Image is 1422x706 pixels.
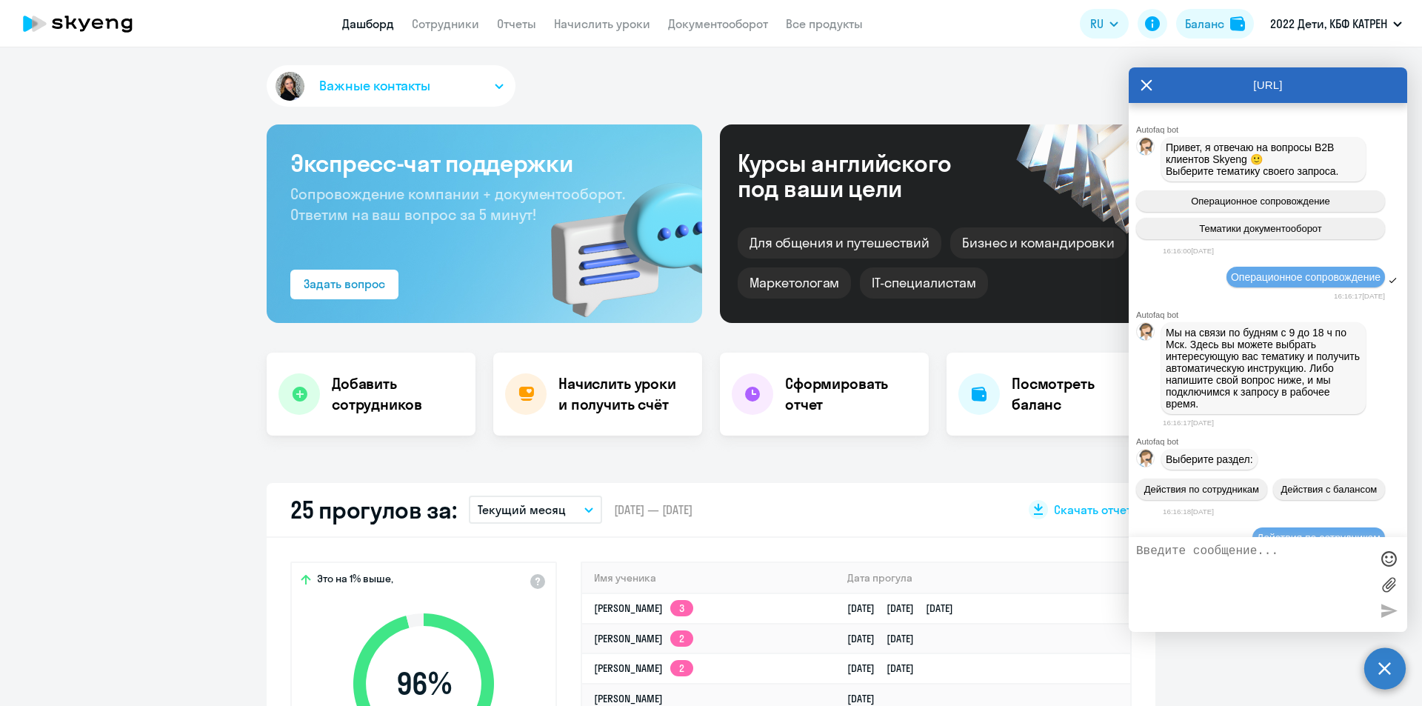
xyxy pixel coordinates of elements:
[319,76,430,96] span: Важные контакты
[267,65,515,107] button: Важные контакты
[860,267,987,299] div: IT-специалистам
[1176,9,1254,39] button: Балансbalance
[1281,484,1377,495] span: Действия с балансом
[273,69,307,104] img: avatar
[1136,190,1385,212] button: Операционное сопровождение
[614,502,692,518] span: [DATE] — [DATE]
[554,16,650,31] a: Начислить уроки
[332,373,464,415] h4: Добавить сотрудников
[738,267,851,299] div: Маркетологам
[412,16,479,31] a: Сотрудники
[1230,16,1245,31] img: balance
[847,662,926,675] a: [DATE][DATE]
[1273,479,1385,500] button: Действия с балансом
[594,632,693,645] a: [PERSON_NAME]2
[594,662,693,675] a: [PERSON_NAME]2
[1136,479,1267,500] button: Действия по сотрудникам
[786,16,863,31] a: Все продукты
[338,666,509,702] span: 96 %
[594,692,663,705] a: [PERSON_NAME]
[1191,196,1330,207] span: Операционное сопровождение
[670,660,693,676] app-skyeng-badge: 2
[304,275,385,293] div: Задать вопрос
[290,184,625,224] span: Сопровождение компании + документооборот. Ответим на ваш вопрос за 5 минут!
[847,692,887,705] a: [DATE]
[738,150,991,201] div: Курсы английского под ваши цели
[1163,419,1214,427] time: 16:16:17[DATE]
[1012,373,1144,415] h4: Посмотреть баланс
[342,16,394,31] a: Дашборд
[497,16,536,31] a: Отчеты
[478,501,566,519] p: Текущий месяц
[317,572,393,590] span: Это на 1% выше,
[668,16,768,31] a: Документооборот
[1231,271,1381,283] span: Операционное сопровождение
[1163,507,1214,516] time: 16:16:18[DATE]
[1199,223,1322,234] span: Тематики документооборот
[530,156,702,323] img: bg-img
[1144,484,1259,495] span: Действия по сотрудникам
[1163,247,1214,255] time: 16:16:00[DATE]
[1270,15,1387,33] p: 2022 Дети, КБФ КАТРЕН
[594,602,693,615] a: [PERSON_NAME]3
[558,373,687,415] h4: Начислить уроки и получить счёт
[1166,453,1253,465] span: Выберите раздел:
[290,495,457,524] h2: 25 прогулов за:
[1136,125,1407,134] div: Autofaq bot
[1263,6,1409,41] button: 2022 Дети, КБФ КАТРЕН
[582,563,835,593] th: Имя ученика
[469,496,602,524] button: Текущий месяц
[1185,15,1224,33] div: Баланс
[290,270,398,299] button: Задать вопрос
[1136,218,1385,239] button: Тематики документооборот
[1166,141,1339,177] span: Привет, я отвечаю на вопросы B2B клиентов Skyeng 🙂 Выберите тематику своего запроса.
[1080,9,1129,39] button: RU
[835,563,1130,593] th: Дата прогула
[1090,15,1104,33] span: RU
[1378,573,1400,596] label: Лимит 10 файлов
[785,373,917,415] h4: Сформировать отчет
[738,227,941,259] div: Для общения и путешествий
[847,632,926,645] a: [DATE][DATE]
[1137,138,1155,159] img: bot avatar
[1166,327,1363,410] span: Мы на связи по будням с 9 до 18 ч по Мск. Здесь вы можете выбрать интересующую вас тематику и пол...
[290,148,678,178] h3: Экспресс-чат поддержки
[670,600,693,616] app-skyeng-badge: 3
[847,602,965,615] a: [DATE][DATE][DATE]
[1137,450,1155,471] img: bot avatar
[670,630,693,647] app-skyeng-badge: 2
[1334,292,1385,300] time: 16:16:17[DATE]
[1054,502,1132,518] span: Скачать отчет
[1136,437,1407,446] div: Autofaq bot
[1136,310,1407,319] div: Autofaq bot
[950,227,1126,259] div: Бизнес и командировки
[1137,323,1155,344] img: bot avatar
[1257,532,1381,544] span: Действия по сотрудникам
